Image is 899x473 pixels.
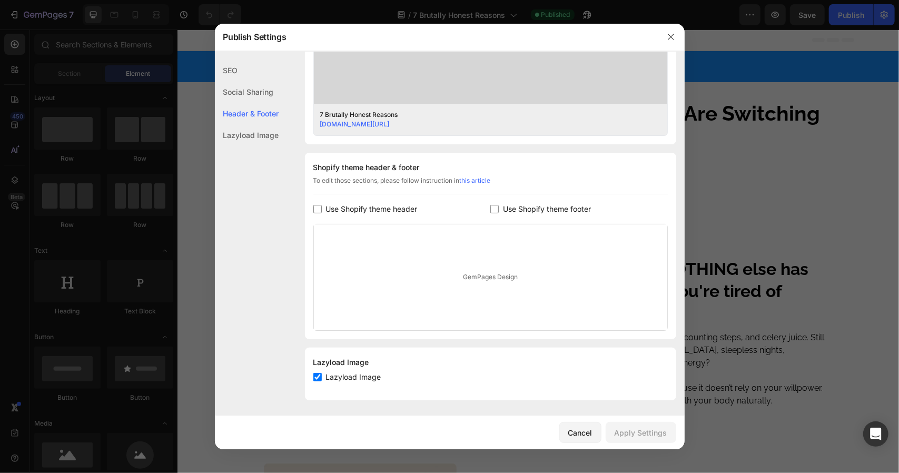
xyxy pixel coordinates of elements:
span: 1. Because NOTHING else has worked and you're tired of feeling stuck [393,230,631,293]
button: Cancel [559,422,601,443]
div: Lazyload Image [313,356,668,369]
div: Publish Settings [215,23,657,51]
span: Use Shopify theme footer [503,203,591,215]
img: Alt Image [86,204,280,398]
span: Use Shopify theme header [326,203,418,215]
div: SEO [215,60,279,81]
div: Header & Footer [215,103,279,124]
div: Social Sharing [215,81,279,103]
span: is different—because it doesn’t rely on your willpower. Just wear it, and let it work with your b... [393,353,645,376]
strong: Written by: [93,137,146,148]
img: gempages_581681047117234956-29be25bd-0700-4041-9ef0-8515e3a460a1.jpg [44,129,83,167]
span: 7 Brutally Honest Reasons Why People Over 55 Are Switching to the Auron Ring [46,72,643,119]
strong: Last Updated: [93,150,161,161]
div: Apply Settings [615,427,667,438]
span: Lazyload Image [326,371,381,383]
span: grab yours before it sells out again. [340,32,508,43]
div: 7 Brutally Honest Reasons [320,110,645,120]
strong: Auron Ring [393,353,439,363]
div: Shopify theme header & footer [313,161,668,174]
a: [DOMAIN_NAME][URL] [320,120,390,128]
div: GemPages Design [314,224,667,330]
div: To edit those sections, please follow instruction in [313,176,668,194]
div: Lazyload Image [215,124,279,146]
strong: Restocked & Ready: [214,28,340,44]
div: Open Intercom Messenger [863,421,888,447]
div: Cancel [568,427,592,438]
a: this article [460,176,491,184]
button: Apply Settings [606,422,676,443]
span: You’ve tried diet pills, fasting, counting steps, and celery juice. Still stuck with stubborn [ME... [393,303,647,338]
p: [PERSON_NAME] [DATE] [93,136,517,162]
